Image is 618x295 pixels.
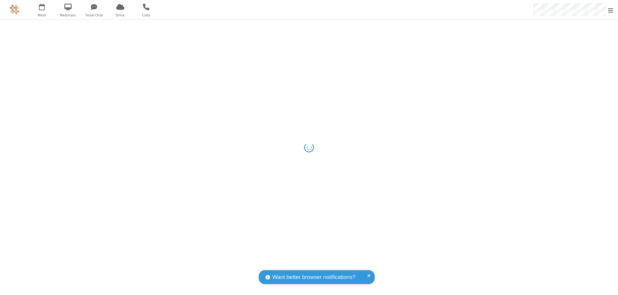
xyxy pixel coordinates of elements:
[10,5,19,14] img: QA Selenium DO NOT DELETE OR CHANGE
[30,12,54,18] span: Meet
[272,273,355,281] span: Want better browser notifications?
[108,12,132,18] span: Drive
[134,12,158,18] span: Calls
[56,12,80,18] span: Webinars
[82,12,106,18] span: Team Chat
